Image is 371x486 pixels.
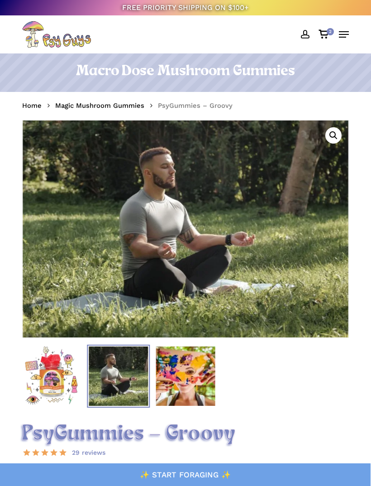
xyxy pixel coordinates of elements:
[327,28,334,35] span: 2
[22,101,42,110] a: Home
[22,422,349,447] h2: PsyGummies – Groovy
[20,345,82,407] img: Psychedelic mushroom gummies jar with colorful designs.
[140,470,231,479] span: ✨ Start Foraging ✨
[314,21,334,48] a: Cart
[22,21,91,48] img: PsyGuys
[339,30,349,39] a: Navigation Menu
[55,101,144,110] a: Magic Mushroom Gummies
[87,345,150,407] img: Man meditating on a mat in a grassy park setting, sitting cross-legged with closed eyes.
[158,101,233,110] span: PsyGummies – Groovy
[154,345,217,407] img: Person holding a colorful paint palette with one eye peeking through the thumbhole, fingers stain...
[22,63,348,83] h1: Macro Dose Mushroom Gummies
[325,127,342,144] a: View full-screen image gallery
